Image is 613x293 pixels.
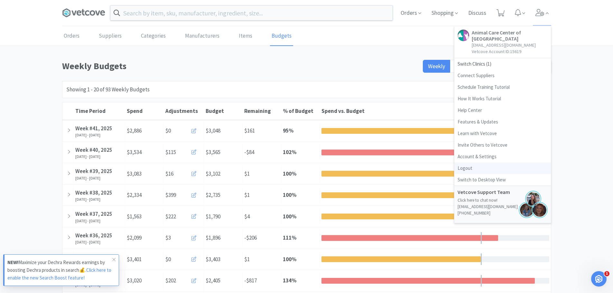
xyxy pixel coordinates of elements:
[244,234,257,241] span: -$206
[454,26,551,58] a: Animal Care Center of [GEOGRAPHIC_DATA][EMAIL_ADDRESS][DOMAIN_NAME]Vetcove Account ID:15619
[66,85,150,94] div: Showing 1 - 20 of 93 Weekly Budgets
[62,26,81,46] a: Orders
[244,149,254,156] span: -$84
[127,126,142,135] span: $2,886
[244,277,257,284] span: -$817
[237,26,254,46] a: Items
[283,234,296,241] strong: 111 %
[165,255,171,264] span: $0
[206,234,220,241] span: $1,896
[127,107,162,114] div: Spend
[244,170,250,177] span: $1
[472,48,548,55] p: Vetcove Account ID: 15619
[206,277,220,284] span: $2,405
[454,139,551,151] a: Invite Others to Vetcove
[165,191,176,199] span: $399
[75,197,123,202] div: [DATE] - [DATE]
[75,240,123,244] div: [DATE] - [DATE]
[165,126,171,135] span: $0
[283,213,296,220] strong: 100 %
[466,10,489,16] a: Discuss
[127,276,142,285] span: $3,020
[458,189,522,195] h5: Vetcove Support Team
[206,170,220,177] span: $3,102
[75,176,123,180] div: [DATE] - [DATE]
[206,256,220,263] span: $3,403
[97,26,123,46] a: Suppliers
[283,256,296,263] strong: 100 %
[127,255,142,264] span: $3,401
[283,107,318,114] div: % of Budget
[454,93,551,105] a: How It Works Tutorial
[206,107,241,114] div: Budget
[283,127,293,134] strong: 95 %
[244,127,255,134] span: $161
[127,233,142,242] span: $2,099
[454,116,551,128] a: Features & Updates
[454,151,551,162] a: Account & Settings
[458,210,548,216] p: [PHONE_NUMBER]
[519,202,535,218] img: ksen.png
[165,212,176,221] span: $222
[127,169,142,178] span: $3,083
[244,107,280,114] div: Remaining
[270,26,293,46] a: Budgets
[454,81,551,93] a: Schedule Training Tutorial
[454,58,551,70] span: Switch Clinics ( 1 )
[454,174,551,186] a: Switch to Desktop View
[165,107,198,114] span: Adjustments
[7,259,18,265] strong: NEW!
[75,188,123,197] div: Week #38, 2025
[206,149,220,156] span: $3,565
[458,204,548,210] p: [EMAIL_ADDRESS][DOMAIN_NAME]
[591,271,607,287] iframe: Intercom live chat
[604,271,609,276] span: 1
[165,233,171,242] span: $3
[472,42,548,48] p: [EMAIL_ADDRESS][DOMAIN_NAME]
[244,256,250,263] span: $1
[75,167,123,176] div: Week #39, 2025
[283,191,296,198] strong: 100 %
[206,213,220,220] span: $1,790
[183,26,221,46] a: Manufacturers
[75,253,123,261] div: Week #35, 2025
[206,191,220,198] span: $2,735
[75,133,123,137] div: [DATE] - [DATE]
[525,191,541,207] img: jenna.png
[165,276,176,285] span: $202
[165,148,176,157] span: $115
[283,277,296,284] strong: 134 %
[454,162,551,174] a: Logout
[75,154,123,159] div: [DATE] - [DATE]
[127,191,142,199] span: $2,334
[75,124,123,133] div: Week #41, 2025
[283,170,296,177] strong: 100 %
[321,107,549,114] div: Spend vs. Budget
[127,148,142,157] span: $3,534
[139,26,167,46] a: Categories
[75,231,123,240] div: Week #36, 2025
[7,259,112,282] p: Maximize your Dechra Rewards earnings by boosting Dechra products in search💰.
[62,59,419,73] h1: Weekly Budgets
[283,149,296,156] strong: 102 %
[110,5,393,20] input: Search by item, sku, manufacturer, ingredient, size...
[75,146,123,154] div: Week #40, 2025
[75,210,123,218] div: Week #37, 2025
[532,202,548,218] img: jules.png
[244,213,250,220] span: $4
[165,169,173,178] span: $16
[244,191,250,198] span: $1
[454,128,551,139] a: Learn with Vetcove
[206,127,220,134] span: $3,048
[458,197,497,203] a: Click here to chat now!
[454,70,551,81] a: Connect Suppliers
[75,219,123,223] div: [DATE] - [DATE]
[127,212,142,221] span: $1,563
[75,107,124,114] div: Time Period
[472,30,548,42] h5: Animal Care Center of [GEOGRAPHIC_DATA]
[454,105,551,116] a: Help Center
[428,62,445,70] span: Weekly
